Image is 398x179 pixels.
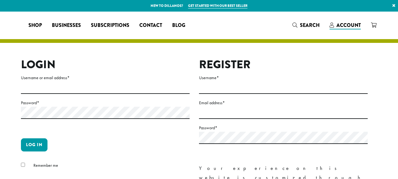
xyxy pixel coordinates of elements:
[21,58,190,71] h2: Login
[52,22,81,29] span: Businesses
[23,20,47,30] a: Shop
[139,22,162,29] span: Contact
[172,22,185,29] span: Blog
[28,22,42,29] span: Shop
[21,74,190,82] label: Username or email address
[199,99,368,107] label: Email address
[188,3,247,8] a: Get started with our best seller
[199,58,368,71] h2: Register
[21,99,190,107] label: Password
[33,162,58,168] span: Remember me
[199,74,368,82] label: Username
[91,22,129,29] span: Subscriptions
[21,138,47,151] button: Log in
[300,22,320,29] span: Search
[336,22,361,29] span: Account
[199,124,368,132] label: Password
[287,20,325,30] a: Search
